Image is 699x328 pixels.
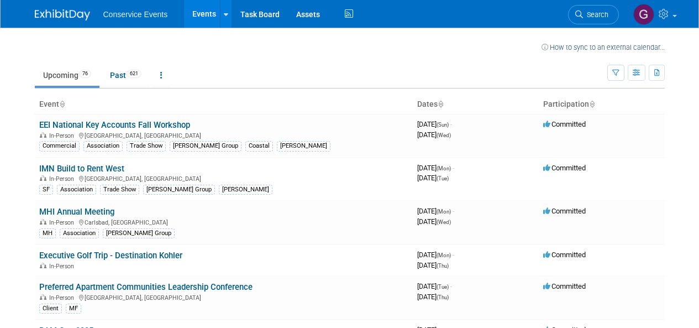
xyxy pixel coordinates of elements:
span: (Mon) [437,252,451,258]
span: - [453,164,454,172]
span: [DATE] [417,261,449,269]
div: Coastal [245,141,273,151]
span: In-Person [49,132,77,139]
span: (Thu) [437,263,449,269]
a: Sort by Participation Type [589,100,595,108]
span: (Wed) [437,219,451,225]
span: In-Person [49,175,77,183]
img: ExhibitDay [35,9,90,20]
span: [DATE] [417,251,454,259]
img: In-Person Event [40,132,46,138]
div: [GEOGRAPHIC_DATA], [GEOGRAPHIC_DATA] [39,174,408,183]
img: In-Person Event [40,175,46,181]
div: [PERSON_NAME] [277,141,330,151]
span: Committed [543,120,586,128]
a: Sort by Start Date [438,100,443,108]
span: In-Person [49,294,77,301]
a: EEI National Key Accounts Fall Workshop [39,120,190,130]
span: [DATE] [417,293,449,301]
div: SF [39,185,53,195]
a: Sort by Event Name [59,100,65,108]
span: Committed [543,207,586,215]
a: IMN Build to Rent West [39,164,124,174]
span: [DATE] [417,120,452,128]
span: (Sun) [437,122,449,128]
a: How to sync to an external calendar... [542,43,665,51]
span: - [453,251,454,259]
span: [DATE] [417,282,452,290]
span: 621 [127,70,141,78]
div: Trade Show [127,141,166,151]
span: (Wed) [437,132,451,138]
div: MH [39,228,56,238]
span: - [450,120,452,128]
span: Conservice Events [103,10,168,19]
img: Gayle Reese [633,4,654,25]
span: [DATE] [417,164,454,172]
img: In-Person Event [40,263,46,268]
span: (Tue) [437,284,449,290]
a: MHI Annual Meeting [39,207,114,217]
img: In-Person Event [40,294,46,300]
span: [DATE] [417,207,454,215]
th: Event [35,95,413,114]
span: (Tue) [437,175,449,181]
a: Past621 [102,65,150,86]
div: [PERSON_NAME] Group [143,185,215,195]
div: Carlsbad, [GEOGRAPHIC_DATA] [39,217,408,226]
th: Participation [539,95,665,114]
div: Association [83,141,123,151]
span: Search [583,11,608,19]
span: In-Person [49,219,77,226]
span: 76 [79,70,91,78]
span: Committed [543,164,586,172]
span: [DATE] [417,217,451,226]
img: In-Person Event [40,219,46,225]
span: Committed [543,251,586,259]
div: Association [57,185,96,195]
th: Dates [413,95,539,114]
span: In-Person [49,263,77,270]
div: [GEOGRAPHIC_DATA], [GEOGRAPHIC_DATA] [39,131,408,139]
a: Search [568,5,619,24]
span: - [450,282,452,290]
div: [PERSON_NAME] Group [103,228,175,238]
span: (Mon) [437,209,451,215]
a: Upcoming76 [35,65,99,86]
div: Association [60,228,99,238]
a: Preferred Apartment Communities Leadership Conference [39,282,253,292]
a: Executive Golf Trip - Destination Kohler [39,251,182,261]
div: MF [66,304,81,314]
div: [GEOGRAPHIC_DATA], [GEOGRAPHIC_DATA] [39,293,408,301]
span: [DATE] [417,131,451,139]
span: (Mon) [437,165,451,171]
div: Trade Show [100,185,139,195]
div: [PERSON_NAME] Group [170,141,241,151]
div: Commercial [39,141,80,151]
div: Client [39,304,62,314]
div: [PERSON_NAME] [219,185,272,195]
span: [DATE] [417,174,449,182]
span: Committed [543,282,586,290]
span: (Thu) [437,294,449,300]
span: - [453,207,454,215]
